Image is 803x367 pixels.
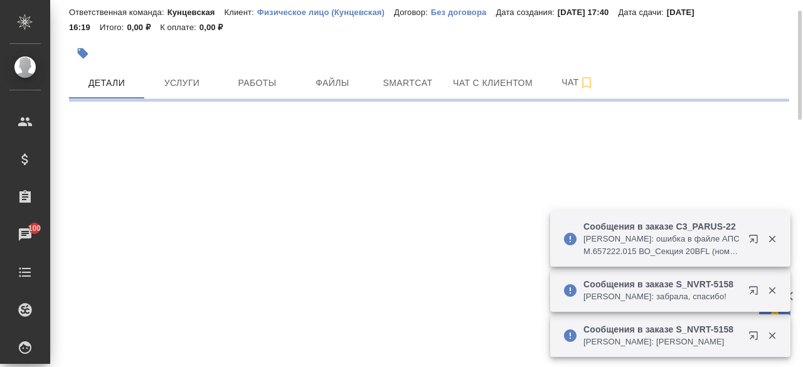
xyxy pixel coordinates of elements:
span: Чат [548,75,608,90]
button: Закрыть [759,285,785,296]
p: Ответственная команда: [69,8,168,17]
p: 0,00 ₽ [199,23,233,32]
p: Договор: [394,8,431,17]
p: [PERSON_NAME]: забрала, спасибо! [583,290,740,303]
a: Без договора [431,6,496,17]
p: К оплате: [160,23,199,32]
p: Итого: [100,23,127,32]
span: Услуги [152,75,212,91]
button: Добавить тэг [69,40,97,67]
p: Физическое лицо (Кунцевская) [257,8,394,17]
button: Закрыть [759,233,785,245]
svg: Подписаться [579,75,594,90]
p: [PERSON_NAME]: ошибка в файле АПСМ.657222.015 ВО_Секция 20BFL (номер в оригинале015, у нас в пере... [583,233,740,258]
p: Дата создания: [496,8,557,17]
a: 100 [3,219,47,250]
p: Сообщения в заказе C3_PARUS-22 [583,220,740,233]
button: Открыть в новой вкладке [741,226,771,257]
p: Сообщения в заказе S_NVRT-5158 [583,278,740,290]
p: Сообщения в заказе S_NVRT-5158 [583,323,740,336]
span: Работы [227,75,287,91]
p: [DATE] 17:40 [558,8,619,17]
span: Файлы [302,75,363,91]
button: Закрыть [759,330,785,341]
p: Дата сдачи: [618,8,666,17]
p: 0,00 ₽ [127,23,160,32]
span: Детали [77,75,137,91]
span: Чат с клиентом [453,75,533,91]
a: Физическое лицо (Кунцевская) [257,6,394,17]
button: Открыть в новой вкладке [741,278,771,308]
p: Клиент: [225,8,257,17]
span: 100 [21,222,49,235]
p: [PERSON_NAME]: [PERSON_NAME] [583,336,740,348]
button: Открыть в новой вкладке [741,323,771,353]
p: Кунцевская [168,8,225,17]
span: Smartcat [378,75,438,91]
p: Без договора [431,8,496,17]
